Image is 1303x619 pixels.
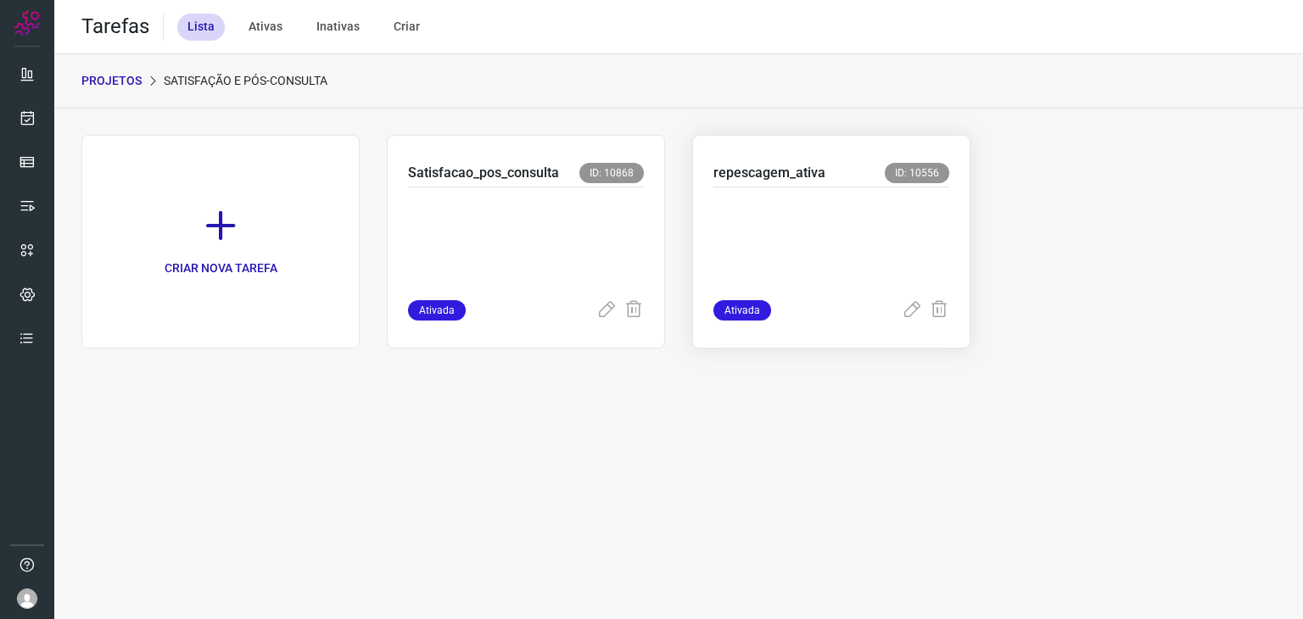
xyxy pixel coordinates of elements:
[408,163,559,183] p: Satisfacao_pos_consulta
[306,14,370,41] div: Inativas
[177,14,225,41] div: Lista
[238,14,293,41] div: Ativas
[81,14,149,39] h2: Tarefas
[579,163,644,183] span: ID: 10868
[383,14,430,41] div: Criar
[165,259,277,277] p: CRIAR NOVA TAREFA
[17,588,37,609] img: avatar-user-boy.jpg
[408,300,466,321] span: Ativada
[14,10,40,36] img: Logo
[713,163,825,183] p: repescagem_ativa
[885,163,949,183] span: ID: 10556
[81,72,142,90] p: PROJETOS
[713,300,771,321] span: Ativada
[81,135,360,349] a: CRIAR NOVA TAREFA
[164,72,327,90] p: Satisfação e Pós-Consulta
